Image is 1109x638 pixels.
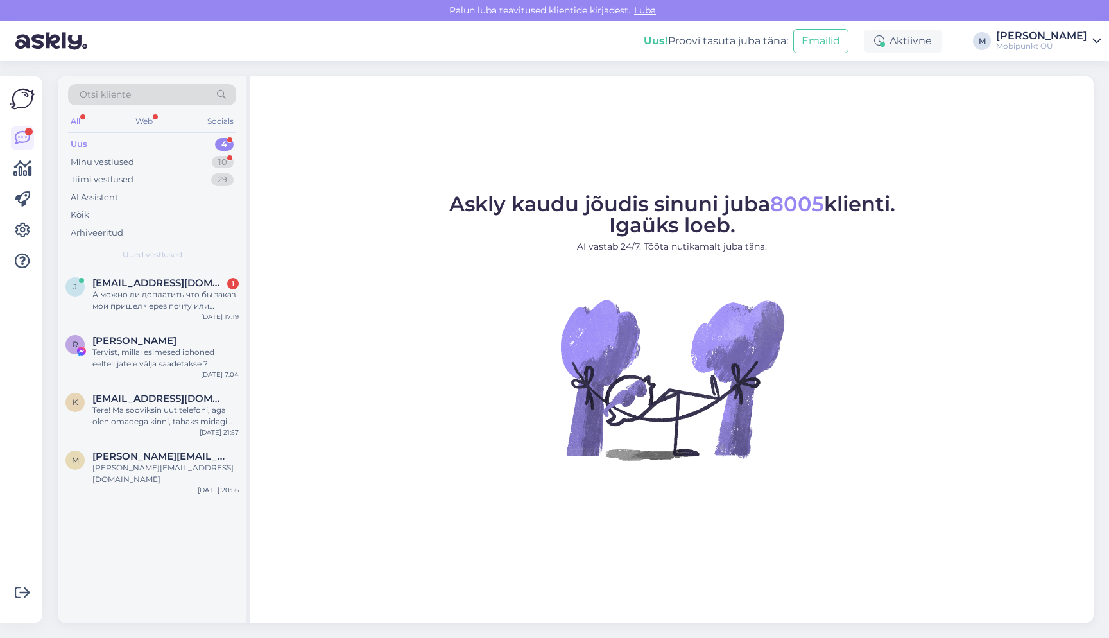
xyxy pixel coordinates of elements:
div: Uus [71,138,87,151]
div: Kõik [71,209,89,221]
div: Arhiveeritud [71,227,123,239]
div: Mobipunkt OÜ [996,41,1087,51]
div: Web [133,113,155,130]
p: AI vastab 24/7. Tööta nutikamalt juba täna. [449,240,895,254]
div: 29 [211,173,234,186]
div: Tiimi vestlused [71,173,133,186]
div: [DATE] 7:04 [201,370,239,379]
span: m [72,455,79,465]
button: Emailid [793,29,848,53]
div: [PERSON_NAME][EMAIL_ADDRESS][DOMAIN_NAME] [92,462,239,485]
div: [DATE] 21:57 [200,427,239,437]
div: Aktiivne [864,30,942,53]
div: [PERSON_NAME] [996,31,1087,41]
span: 8005 [770,191,824,216]
span: R [73,340,78,349]
div: Socials [205,113,236,130]
div: All [68,113,83,130]
span: Luba [630,4,660,16]
span: j [73,282,77,291]
span: kunozifier@gmail.com [92,393,226,404]
div: 4 [215,138,234,151]
div: M [973,32,991,50]
b: Uus! [644,35,668,47]
span: Otsi kliente [80,88,131,101]
div: Tere! Ma sooviksin uut telefoni, aga olen omadega kinni, tahaks midagi mis on kõrgem kui 60hz ekr... [92,404,239,427]
div: [DATE] 20:56 [198,485,239,495]
span: Reiko Reinau [92,335,176,347]
img: No Chat active [556,264,787,495]
a: [PERSON_NAME]Mobipunkt OÜ [996,31,1101,51]
div: Proovi tasuta juba täna: [644,33,788,49]
span: k [73,397,78,407]
div: 10 [212,156,234,169]
span: Uued vestlused [123,249,182,261]
div: 1 [227,278,239,289]
div: Tervist, millal esimesed iphoned eeltellijatele välja saadetakse ? [92,347,239,370]
div: А можно ли доплатить что бы заказ мой пришел через почту или курьера? [92,289,239,312]
div: AI Assistent [71,191,118,204]
div: Minu vestlused [71,156,134,169]
img: Askly Logo [10,87,35,111]
span: monika.aedma@gmail.com [92,451,226,462]
span: Askly kaudu jõudis sinuni juba klienti. Igaüks loeb. [449,191,895,237]
span: jeemann25@gmail.com [92,277,226,289]
div: [DATE] 17:19 [201,312,239,322]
